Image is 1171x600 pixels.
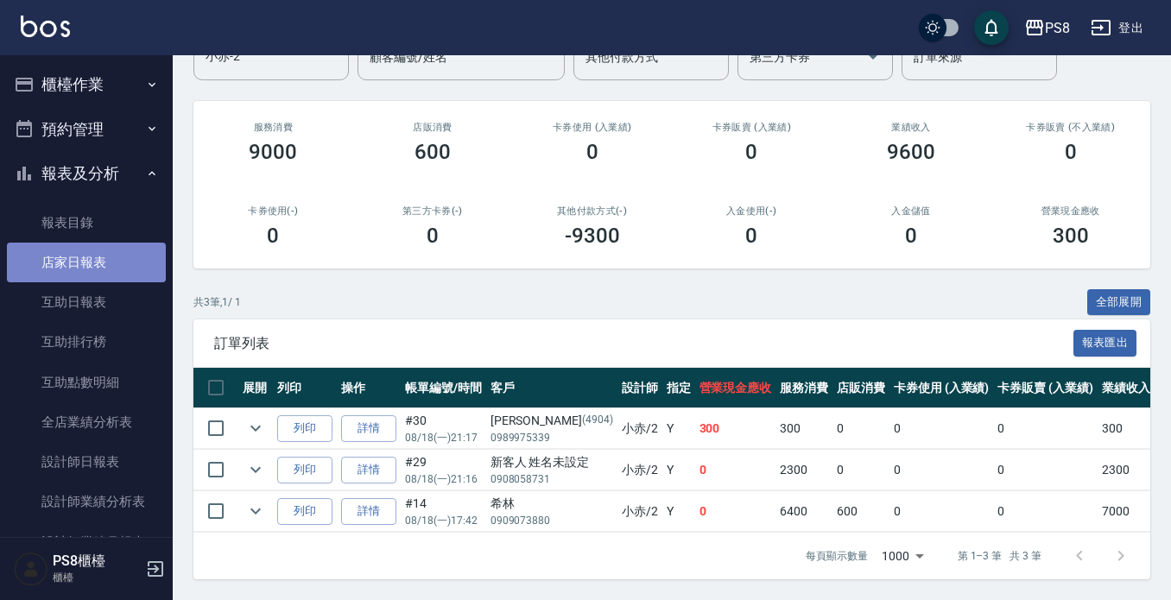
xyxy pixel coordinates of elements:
td: 0 [889,491,994,532]
td: 小赤 /2 [617,450,662,490]
td: Y [662,450,695,490]
th: 卡券販賣 (入業績) [993,368,1098,408]
td: #29 [401,450,486,490]
h2: 第三方卡券(-) [374,205,492,217]
div: 1000 [875,533,930,579]
a: 互助點數明細 [7,363,166,402]
th: 操作 [337,368,401,408]
h3: 0 [267,224,279,248]
h2: 其他付款方式(-) [533,205,651,217]
th: 營業現金應收 [695,368,776,408]
h3: 服務消費 [214,122,332,133]
a: 互助排行榜 [7,322,166,362]
div: PS8 [1045,17,1070,39]
h2: 營業現金應收 [1011,205,1130,217]
a: 詳情 [341,415,396,442]
th: 帳單編號/時間 [401,368,486,408]
h3: 0 [1065,140,1077,164]
td: 2300 [775,450,832,490]
button: 報表匯出 [1073,330,1137,357]
p: 第 1–3 筆 共 3 筆 [958,548,1041,564]
a: 店家日報表 [7,243,166,282]
a: 設計師業績分析表 [7,482,166,521]
p: 共 3 筆, 1 / 1 [193,294,241,310]
th: 業績收入 [1098,368,1155,408]
p: 08/18 (一) 21:17 [405,430,482,445]
th: 展開 [238,368,273,408]
h3: -9300 [565,224,620,248]
div: 希林 [491,495,613,513]
p: 0989975339 [491,430,613,445]
th: 列印 [273,368,337,408]
h3: 9000 [249,140,297,164]
img: Logo [21,16,70,37]
p: 0908058731 [491,471,613,487]
button: expand row [243,457,269,483]
h3: 0 [745,224,757,248]
a: 全店業績分析表 [7,402,166,442]
h2: 店販消費 [374,122,492,133]
th: 服務消費 [775,368,832,408]
a: 設計師業績月報表 [7,522,166,562]
th: 設計師 [617,368,662,408]
h2: 卡券販賣 (不入業績) [1011,122,1130,133]
h3: 0 [745,140,757,164]
h2: 卡券使用 (入業績) [533,122,651,133]
th: 指定 [662,368,695,408]
th: 客戶 [486,368,617,408]
button: Open [859,43,887,71]
button: 全部展開 [1087,289,1151,316]
h3: 0 [905,224,917,248]
h2: 入金儲值 [852,205,971,217]
td: 0 [993,450,1098,490]
td: 0 [993,408,1098,449]
th: 店販消費 [832,368,889,408]
p: 0909073880 [491,513,613,528]
td: 300 [1098,408,1155,449]
button: 列印 [277,498,332,525]
div: [PERSON_NAME] [491,412,613,430]
button: 櫃檯作業 [7,62,166,107]
td: Y [662,491,695,532]
button: PS8 [1017,10,1077,46]
a: 詳情 [341,498,396,525]
h2: 卡券使用(-) [214,205,332,217]
h2: 業績收入 [852,122,971,133]
button: 登出 [1084,12,1150,44]
h3: 600 [415,140,451,164]
th: 卡券使用 (入業績) [889,368,994,408]
p: 每頁顯示數量 [806,548,868,564]
a: 報表目錄 [7,203,166,243]
h3: 0 [586,140,598,164]
h3: 0 [427,224,439,248]
h5: PS8櫃檯 [53,553,141,570]
td: 0 [993,491,1098,532]
button: expand row [243,498,269,524]
td: 0 [695,491,776,532]
h2: 入金使用(-) [693,205,811,217]
td: 2300 [1098,450,1155,490]
button: 預約管理 [7,107,166,152]
td: 7000 [1098,491,1155,532]
a: 互助日報表 [7,282,166,322]
p: 08/18 (一) 17:42 [405,513,482,528]
td: 0 [889,408,994,449]
td: #30 [401,408,486,449]
p: 08/18 (一) 21:16 [405,471,482,487]
button: expand row [243,415,269,441]
td: 0 [832,450,889,490]
td: 600 [832,491,889,532]
td: 0 [832,408,889,449]
td: #14 [401,491,486,532]
td: 300 [695,408,776,449]
a: 報表匯出 [1073,334,1137,351]
span: 訂單列表 [214,335,1073,352]
img: Person [14,552,48,586]
button: 列印 [277,457,332,483]
h2: 卡券販賣 (入業績) [693,122,811,133]
div: 新客人 姓名未設定 [491,453,613,471]
h3: 300 [1053,224,1089,248]
button: 列印 [277,415,332,442]
td: 6400 [775,491,832,532]
button: 報表及分析 [7,151,166,196]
